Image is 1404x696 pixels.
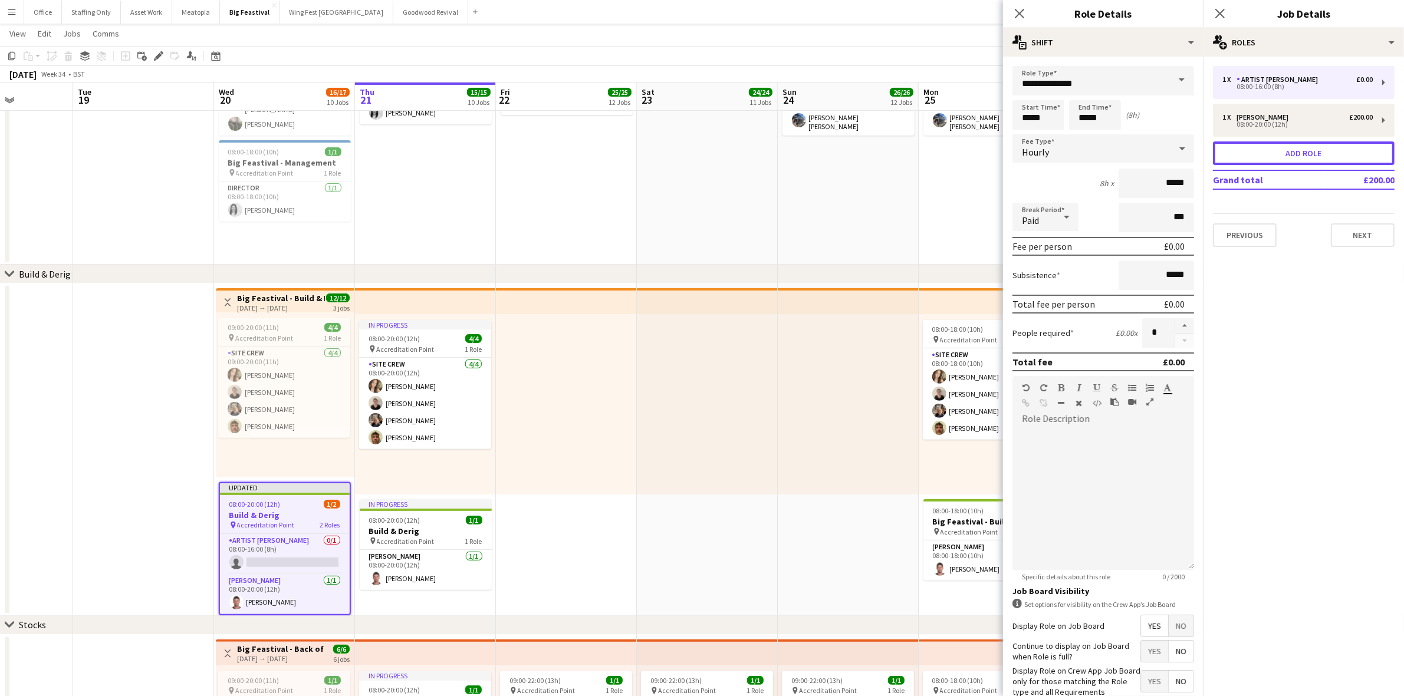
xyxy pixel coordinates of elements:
[887,686,905,695] span: 1 Role
[888,676,905,685] span: 1/1
[333,302,350,312] div: 3 jobs
[1222,113,1237,121] div: 1 x
[218,318,350,438] app-job-card: 09:00-20:00 (11h)4/4 Accreditation Point1 RoleSite Crew4/409:00-20:00 (11h)[PERSON_NAME][PERSON_N...
[333,654,350,664] div: 6 jobs
[235,334,293,342] span: Accreditation Point
[1110,383,1119,392] button: Strikethrough
[359,358,491,449] app-card-role: Site Crew4/408:00-20:00 (12h)[PERSON_NAME][PERSON_NAME][PERSON_NAME][PERSON_NAME]
[5,26,31,41] a: View
[217,93,234,107] span: 20
[1012,328,1074,338] label: People required
[121,1,172,24] button: Asset Work
[466,516,482,525] span: 1/1
[1075,383,1083,392] button: Italic
[325,147,341,156] span: 1/1
[1075,398,1083,408] button: Clear Formatting
[749,88,772,97] span: 24/24
[333,645,350,654] span: 6/6
[172,1,220,24] button: Meatopia
[280,1,393,24] button: Wing Fest [GEOGRAPHIC_DATA]
[1128,383,1136,392] button: Unordered List
[73,70,85,78] div: BST
[58,26,86,41] a: Jobs
[236,169,294,177] span: Accreditation Point
[465,345,482,354] span: 1 Role
[658,686,716,695] span: Accreditation Point
[93,28,119,39] span: Comms
[923,320,1055,440] div: 08:00-18:00 (10h)4/4 Accreditation Point1 RoleSite Crew4/408:00-18:00 (10h)[PERSON_NAME][PERSON_N...
[941,527,998,536] span: Accreditation Point
[360,499,492,509] div: In progress
[923,87,939,97] span: Mon
[922,93,939,107] span: 25
[1153,572,1194,581] span: 0 / 2000
[1126,110,1139,120] div: (8h)
[1164,240,1185,252] div: £0.00
[237,654,325,663] div: [DATE] → [DATE]
[62,1,121,24] button: Staffing Only
[220,574,350,614] app-card-role: [PERSON_NAME]1/108:00-20:00 (12h)[PERSON_NAME]
[369,516,420,525] span: 08:00-20:00 (12h)
[640,93,655,107] span: 23
[1022,146,1049,158] span: Hourly
[933,506,984,515] span: 08:00-18:00 (10h)
[219,182,351,222] app-card-role: Director1/108:00-18:00 (10h)[PERSON_NAME]
[1093,383,1101,392] button: Underline
[19,268,71,280] div: Build & Derig
[465,334,482,343] span: 4/4
[76,93,91,107] span: 19
[324,323,341,332] span: 4/4
[1040,383,1048,392] button: Redo
[1331,223,1395,247] button: Next
[360,499,492,590] app-job-card: In progress08:00-20:00 (12h)1/1Build & Derig Accreditation Point1 Role[PERSON_NAME]1/108:00-20:00...
[219,482,351,615] app-job-card: Updated08:00-20:00 (12h)1/2Build & Derig Accreditation Point2 RolesArtist [PERSON_NAME]0/108:00-1...
[650,676,702,685] span: 09:00-22:00 (13h)
[369,334,420,343] span: 08:00-20:00 (12h)
[467,88,491,97] span: 15/15
[360,550,492,590] app-card-role: [PERSON_NAME]1/108:00-20:00 (12h)[PERSON_NAME]
[747,686,764,695] span: 1 Role
[1012,270,1060,281] label: Subsistence
[393,1,468,24] button: Goodwood Revival
[1003,28,1204,57] div: Shift
[33,26,56,41] a: Edit
[1204,28,1404,57] div: Roles
[1356,75,1373,84] div: £0.00
[9,28,26,39] span: View
[517,686,575,695] span: Accreditation Point
[359,320,491,449] div: In progress08:00-20:00 (12h)4/4 Accreditation Point1 RoleSite Crew4/408:00-20:00 (12h)[PERSON_NAM...
[642,87,655,97] span: Sat
[1222,75,1237,84] div: 1 x
[24,1,62,24] button: Office
[19,619,46,631] div: Stocks
[1163,383,1172,392] button: Text Color
[465,685,482,694] span: 1/1
[608,88,632,97] span: 25/25
[1169,641,1193,662] span: No
[1175,318,1194,334] button: Increase
[468,98,490,107] div: 10 Jobs
[799,686,857,695] span: Accreditation Point
[1141,615,1168,636] span: Yes
[9,68,37,80] div: [DATE]
[940,686,998,695] span: Accreditation Point
[1022,215,1039,226] span: Paid
[219,140,351,222] app-job-card: 08:00-18:00 (10h)1/1Big Feastival - Management Accreditation Point1 RoleDirector1/108:00-18:00 (1...
[358,93,374,107] span: 21
[1169,615,1193,636] span: No
[360,526,492,536] h3: Build & Derig
[1237,75,1323,84] div: Artist [PERSON_NAME]
[465,537,482,546] span: 1 Role
[1237,113,1293,121] div: [PERSON_NAME]
[327,98,349,107] div: 10 Jobs
[1093,398,1101,408] button: HTML Code
[228,676,279,685] span: 09:00-20:00 (11h)
[1146,383,1154,392] button: Ordered List
[326,293,350,302] span: 12/12
[923,499,1056,580] div: 08:00-18:00 (10h)1/1Big Feastival - Build & Derig Accreditation Point1 Role[PERSON_NAME]1/108:00-...
[228,147,280,156] span: 08:00-18:00 (10h)
[1012,641,1140,662] label: Continue to display on Job Board when Role is full?
[1141,641,1168,662] span: Yes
